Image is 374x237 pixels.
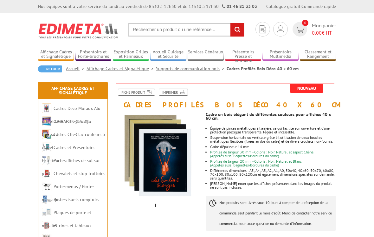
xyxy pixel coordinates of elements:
[42,182,51,191] img: Porte-menus / Porte-messages
[210,136,336,143] li: Suspension horizontale ou verticale grâce à l'utilisation de deux boucles métalliques flexibles (...
[38,3,257,10] div: Nos équipes sont à votre service du lundi au vendredi de 8h30 à 12h30 et de 13h30 à 17h30
[312,29,336,37] span: € HT
[42,145,94,163] a: Cadres et Présentoirs Extérieur
[54,197,99,202] a: Porte-visuels comptoirs
[118,89,155,96] a: Fiche produit
[42,105,100,124] a: Cadres Deco Muraux Alu ou [GEOGRAPHIC_DATA]
[312,22,336,37] span: Mon panier
[290,84,323,93] span: Nouveau
[42,208,51,217] img: Plaques de porte et murales
[42,118,91,137] a: Cadres Clic-Clac Alu Clippant
[42,132,105,150] a: Cadres Clic-Clac couleurs à clapet
[277,25,284,33] img: devis rapide
[42,184,94,202] a: Porte-menus / Porte-messages
[42,104,51,113] img: Cadres Deco Muraux Alu ou Bois
[312,30,322,36] span: 0,00
[210,182,336,189] li: [PERSON_NAME] noter que les affiches présentées dans les images du produit ne sont pas incluses.
[87,66,156,71] a: Affichage Cadres et Signalétique
[227,65,299,72] li: Cadres Profilés Bois Déco 40 x 60 cm
[150,49,186,60] a: Accueil Guidage et Sécurité
[300,49,336,60] a: Classement et Rangement
[38,49,74,60] a: Affichage Cadres et Signalétique
[42,210,91,228] a: Plaques de porte et murales
[38,19,119,43] img: Edimeta
[260,25,266,33] img: devis rapide
[66,66,87,71] a: Accueil
[210,126,336,134] li: Équipé de pinces métalliques à l'arrière, ce qui facilite son ouverture et d'une protection plexi...
[210,169,336,180] li: Différentes dimensions : A5, A4, A3, A2, A1, A0, 30x40, 40x60, 50x70, 60x80, 70x100, 80x100, 80x1...
[210,159,302,167] font: Profilés de largeur 20 mm - Coloris : Noir, Naturel et Blanc. (Appelés aussi Baguettes/Bordures d...
[159,89,188,96] a: Imprimer
[42,158,100,176] a: Porte-affiches de sol sur pied
[295,26,305,33] img: devis rapide
[225,49,261,60] a: Présentoirs Presse et Journaux
[302,20,308,26] span: 0
[114,112,201,199] img: cadre_bois_clic_clac_40x60_profiles.png
[206,196,336,231] p: Nos produits sont livrés sous 10 jours à compter de la réception de la commande, sauf pendant le ...
[262,49,298,60] a: Présentoirs Multimédia
[227,3,257,9] a: 01 46 81 33 03
[113,49,149,60] a: Exposition Grilles et Panneaux
[266,3,336,10] div: |
[54,171,105,176] a: Chevalets et stop trottoirs
[188,49,223,60] a: Services Généraux
[156,66,227,71] a: Supports de communication bois
[301,3,336,9] a: Commande rapide
[51,85,94,96] a: Affichage Cadres et Signalétique
[128,23,244,37] input: Rechercher un produit ou une référence...
[230,23,244,37] input: rechercher
[291,22,336,37] a: devis rapide 0 Mon panier 0,00€ HT
[266,3,300,9] a: Catalogue gratuit
[38,65,62,72] a: Retour
[75,49,111,60] a: Présentoirs et Porte-brochures
[210,150,314,158] font: Profilés de largeur 30 mm - Coloris : Noir, Naturel et aspect Chêne. (Appelés aussi Baguettes/Bor...
[210,144,250,149] font: Cadre d’épaisseur 14 mm.
[206,112,331,121] strong: Cadre en bois élégant de différentes couleurs pour affiches 40 x 60 cm.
